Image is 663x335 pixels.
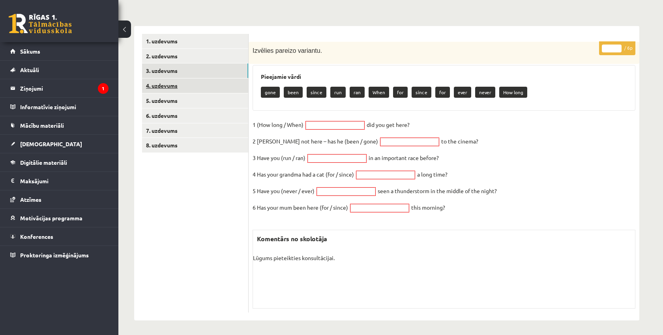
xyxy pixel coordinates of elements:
p: Lūgums pieteikties konsultācijai. [253,254,635,262]
a: Rīgas 1. Tālmācības vidusskola [9,14,72,33]
legend: Ziņojumi [20,79,109,97]
p: since [307,87,326,98]
p: for [393,87,408,98]
p: since [412,87,431,98]
span: Proktoringa izmēģinājums [20,251,89,259]
a: Maksājumi [10,172,109,190]
a: 8. uzdevums [142,138,248,153]
p: 6 Has your mum been here (for / since) [253,201,348,213]
p: for [435,87,450,98]
label: Komentārs no skolotāja [253,230,331,248]
a: Konferences [10,227,109,246]
span: [DEMOGRAPHIC_DATA] [20,140,82,147]
a: 6. uzdevums [142,108,248,123]
p: How long [499,87,527,98]
a: Mācību materiāli [10,116,109,134]
span: Aktuāli [20,66,39,73]
a: Atzīmes [10,190,109,208]
p: never [475,87,495,98]
span: Izvēlies pareizo variantu. [253,47,322,54]
a: Informatīvie ziņojumi [10,98,109,116]
p: ever [454,87,471,98]
p: ran [350,87,365,98]
a: 5. uzdevums [142,93,248,108]
a: Ziņojumi1 [10,79,109,97]
fieldset: did you get here? to the cinema? in an important race before? a long time? seen a thunderstorm in... [253,119,635,218]
a: Sākums [10,42,109,60]
a: 4. uzdevums [142,78,248,93]
a: Aktuāli [10,61,109,79]
span: Atzīmes [20,196,41,203]
legend: Maksājumi [20,172,109,190]
legend: Informatīvie ziņojumi [20,98,109,116]
p: 1 (How long / When) [253,119,303,130]
a: 3. uzdevums [142,63,248,78]
a: 7. uzdevums [142,123,248,138]
p: 5 Have you (never / ever) [253,185,315,197]
p: been [284,87,303,98]
p: 3 Have you (run / ran) [253,152,305,164]
p: / 6p [599,41,635,55]
a: [DEMOGRAPHIC_DATA] [10,135,109,153]
a: Proktoringa izmēģinājums [10,246,109,264]
a: 2. uzdevums [142,49,248,63]
p: 2 [PERSON_NAME] not here – has he (been / gone) [253,135,378,147]
p: gone [261,87,280,98]
span: Digitālie materiāli [20,159,67,166]
a: Motivācijas programma [10,209,109,227]
span: Sākums [20,48,40,55]
p: When [369,87,389,98]
p: 4 Has your grandma had a cat (for / since) [253,168,354,180]
a: 1. uzdevums [142,34,248,48]
span: Motivācijas programma [20,214,82,221]
span: Konferences [20,233,53,240]
i: 1 [98,83,109,94]
span: Mācību materiāli [20,122,64,129]
a: Digitālie materiāli [10,153,109,171]
h3: Pieejamie vārdi [261,73,627,80]
p: run [330,87,346,98]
